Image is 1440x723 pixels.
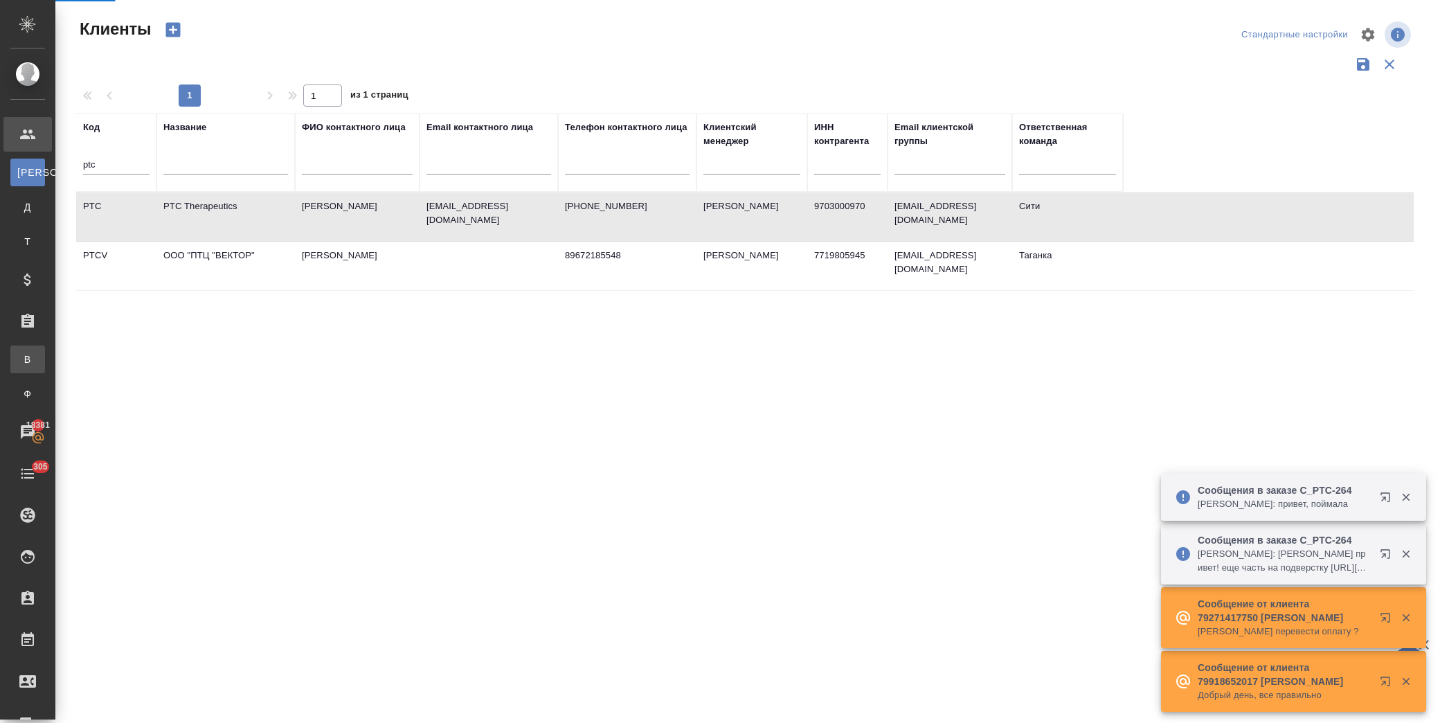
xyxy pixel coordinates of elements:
td: PTC Therapeutics [156,193,295,241]
button: Открыть в новой вкладке [1371,540,1405,573]
span: Настроить таблицу [1351,18,1385,51]
p: [PERSON_NAME]: привет, поймала [1198,497,1371,511]
p: Добрый день, все правильно [1198,688,1371,702]
td: PTCV [76,242,156,290]
p: [PERSON_NAME] перевести оплату ? [1198,625,1371,639]
p: [PERSON_NAME]: [PERSON_NAME] привет! еще часть на подверстку [URL][DOMAIN_NAME]М3%20Часть%204%20%... [1198,547,1371,575]
a: В [10,346,45,373]
a: [PERSON_NAME] [10,159,45,186]
button: Закрыть [1392,491,1420,503]
span: из 1 страниц [350,87,408,107]
button: Открыть в новой вкладке [1371,604,1405,637]
span: 305 [25,460,56,474]
span: Клиенты [76,18,151,40]
button: Сбросить фильтры [1376,51,1403,78]
span: 18381 [18,418,58,432]
span: [PERSON_NAME] [17,166,38,179]
td: 7719805945 [807,242,888,290]
span: Т [17,235,38,249]
p: [EMAIL_ADDRESS][DOMAIN_NAME] [426,199,551,227]
button: Закрыть [1392,675,1420,688]
a: Д [10,193,45,221]
div: Ответственная команда [1019,120,1116,148]
td: Таганка [1012,242,1123,290]
p: 89672185548 [565,249,690,262]
p: Сообщение от клиента 79918652017 [PERSON_NAME] [1198,661,1371,688]
a: Ф [10,380,45,408]
span: Д [17,200,38,214]
td: 9703000970 [807,193,888,241]
td: [PERSON_NAME] [696,242,807,290]
button: Закрыть [1392,548,1420,560]
span: Посмотреть информацию [1385,21,1414,48]
div: Телефон контактного лица [565,120,687,134]
a: Т [10,228,45,256]
div: Клиентский менеджер [703,120,800,148]
td: PTC [76,193,156,241]
td: ООО "ПТЦ "ВЕКТОР" [156,242,295,290]
div: Название [163,120,206,134]
td: [PERSON_NAME] [696,193,807,241]
span: Ф [17,387,38,401]
p: Сообщение от клиента 79271417750 [PERSON_NAME] [1198,597,1371,625]
td: [EMAIL_ADDRESS][DOMAIN_NAME] [888,193,1012,241]
div: ФИО контактного лица [302,120,406,134]
div: ИНН контрагента [814,120,881,148]
div: Email контактного лица [426,120,533,134]
span: В [17,352,38,366]
button: Открыть в новой вкладке [1371,668,1405,701]
td: [EMAIL_ADDRESS][DOMAIN_NAME] [888,242,1012,290]
p: [PHONE_NUMBER] [565,199,690,213]
p: Сообщения в заказе C_PTC-264 [1198,483,1371,497]
a: 18381 [3,415,52,449]
td: [PERSON_NAME] [295,193,420,241]
button: Сохранить фильтры [1350,51,1376,78]
td: [PERSON_NAME] [295,242,420,290]
button: Открыть в новой вкладке [1371,483,1405,517]
p: Сообщения в заказе C_PTC-264 [1198,533,1371,547]
div: split button [1238,24,1351,46]
div: Код [83,120,100,134]
a: 305 [3,456,52,491]
td: Сити [1012,193,1123,241]
button: Создать [156,18,190,42]
button: Закрыть [1392,612,1420,624]
div: Email клиентской группы [894,120,1005,148]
